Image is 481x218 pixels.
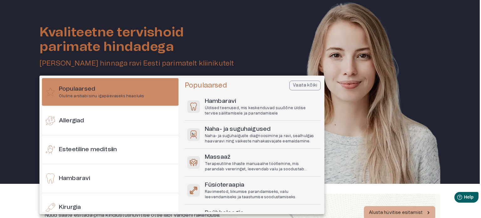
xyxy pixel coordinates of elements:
[205,153,318,162] h6: Massaaž
[205,133,318,144] p: Naha- ja suguhaiguste diagnoosimine ja ravi, sealhulgas haavaravi ning väikeste nahakasvajate eem...
[59,203,81,212] h6: Kirurgia
[205,97,318,106] h6: Hambaravi
[205,125,318,134] h6: Naha- ja suguhaigused
[59,174,90,183] h6: Hambaravi
[205,209,318,217] h6: Psühholoogia
[205,161,318,172] p: Terapeutiline lihaste manuaalne töötlemine, mis parandab vereringet, leevendab valu ja soodustab ...
[293,82,317,89] p: Vaata kõiki
[59,117,84,125] h6: Allergiad
[289,81,321,90] button: Vaata kõiki
[432,189,481,207] iframe: Help widget launcher
[59,146,117,154] h6: Esteetiline meditsiin
[185,81,227,90] h5: Populaarsed
[59,85,144,93] h6: Populaarsed
[205,181,318,189] h6: Füsioteraapia
[205,105,318,116] p: Üldised teenused, mis keskenduvad suuõõne üldise tervise säilitamisele ja parandamisele
[59,93,144,99] p: Oluline arstiabi sinu igapäevaseks heaoluks
[205,189,318,200] p: Ravimeetod, liikumise parandamiseks, valu leevendamiseks ja taastumise soodustamiseks.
